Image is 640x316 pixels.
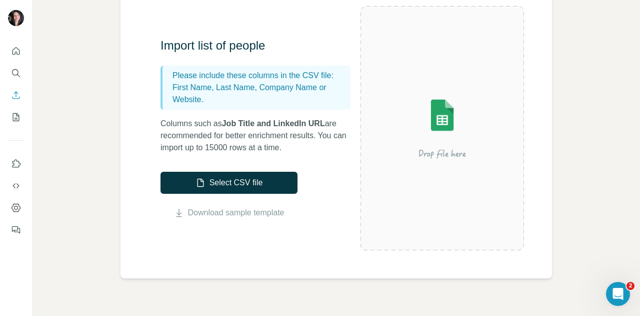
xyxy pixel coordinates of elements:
[188,207,284,219] a: Download sample template
[160,38,360,54] h3: Import list of people
[8,10,24,26] img: Avatar
[160,118,360,154] p: Columns such as are recommended for better enrichment results. You can import up to 15000 rows at...
[606,282,630,306] iframe: Intercom live chat
[8,155,24,173] button: Use Surfe on LinkedIn
[360,74,524,183] img: Surfe Illustration - Drop file here or select below
[8,221,24,239] button: Feedback
[8,108,24,126] button: My lists
[172,82,346,106] p: First Name, Last Name, Company Name or Website.
[8,42,24,60] button: Quick start
[172,70,346,82] p: Please include these columns in the CSV file:
[160,172,297,194] button: Select CSV file
[8,86,24,104] button: Enrich CSV
[8,64,24,82] button: Search
[8,199,24,217] button: Dashboard
[160,207,297,219] button: Download sample template
[8,177,24,195] button: Use Surfe API
[626,282,634,290] span: 2
[222,119,325,128] span: Job Title and LinkedIn URL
